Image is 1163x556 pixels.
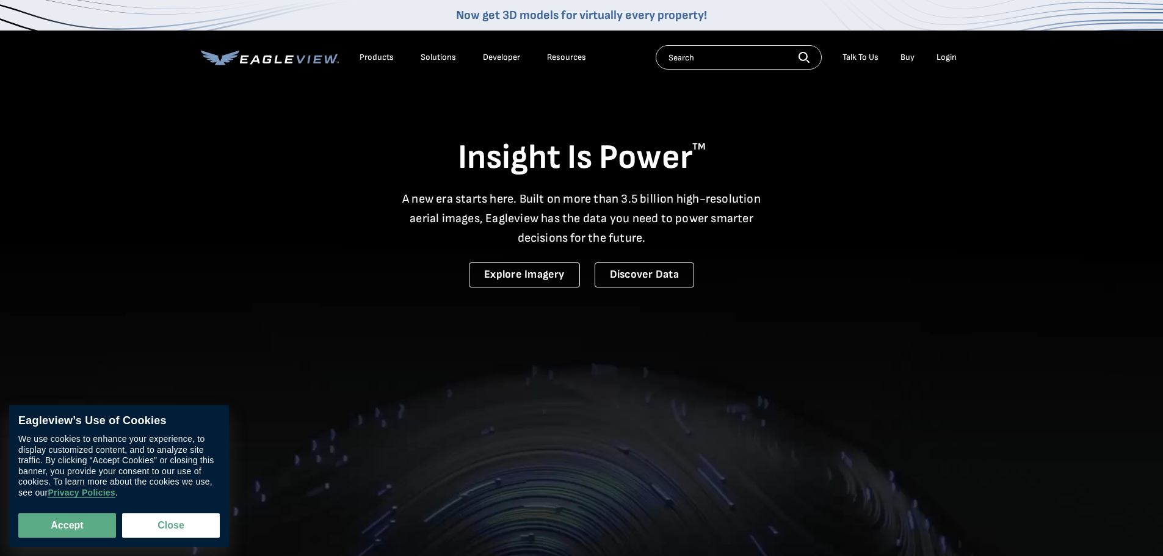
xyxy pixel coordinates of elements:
[395,189,769,248] p: A new era starts here. Built on more than 3.5 billion high-resolution aerial images, Eagleview ha...
[656,45,822,70] input: Search
[48,488,115,498] a: Privacy Policies
[842,52,879,63] div: Talk To Us
[421,52,456,63] div: Solutions
[456,8,707,23] a: Now get 3D models for virtually every property!
[469,262,580,287] a: Explore Imagery
[360,52,394,63] div: Products
[122,513,220,538] button: Close
[692,141,706,153] sup: TM
[18,414,220,428] div: Eagleview’s Use of Cookies
[937,52,957,63] div: Login
[595,262,694,287] a: Discover Data
[483,52,520,63] a: Developer
[547,52,586,63] div: Resources
[18,434,220,498] div: We use cookies to enhance your experience, to display customized content, and to analyze site tra...
[201,137,963,179] h1: Insight Is Power
[18,513,116,538] button: Accept
[900,52,915,63] a: Buy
